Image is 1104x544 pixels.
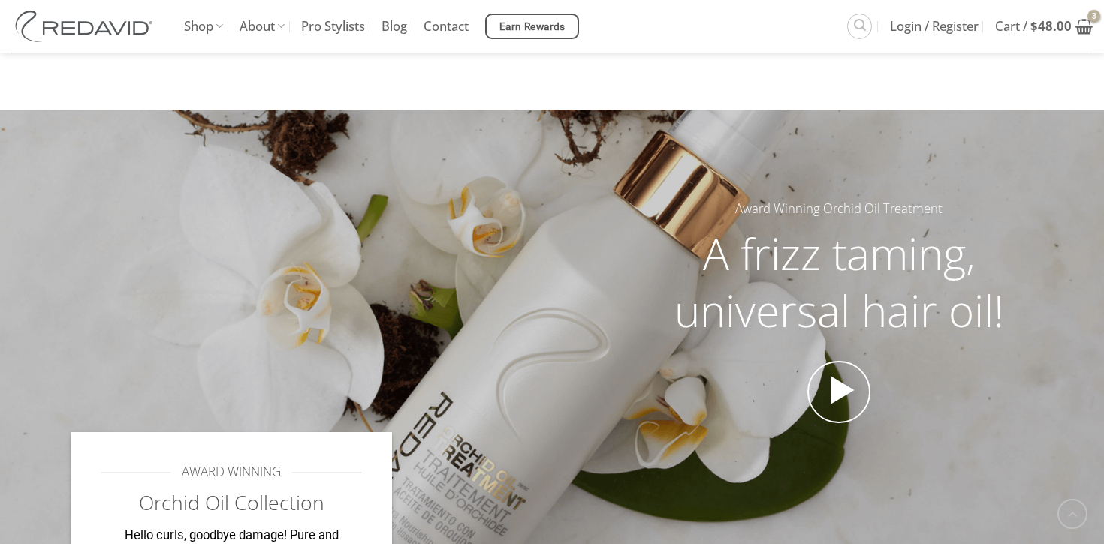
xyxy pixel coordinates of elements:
button: Go to top [1057,499,1087,529]
a: Search [847,14,872,38]
a: Open video in lightbox [807,361,870,424]
img: REDAVID Salon Products | United States [11,11,161,42]
span: $ [1030,17,1038,35]
span: Earn Rewards [499,19,566,35]
span: Login / Register [890,8,979,45]
h2: A frizz taming, universal hair oil! [645,225,1033,338]
span: Cart / [995,8,1072,45]
h5: Award Winning Orchid Oil Treatment [645,199,1033,219]
h2: Orchid Oil Collection [101,490,362,516]
bdi: 48.00 [1030,17,1072,35]
a: Earn Rewards [485,14,579,39]
span: AWARD WINNING [182,462,281,482]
